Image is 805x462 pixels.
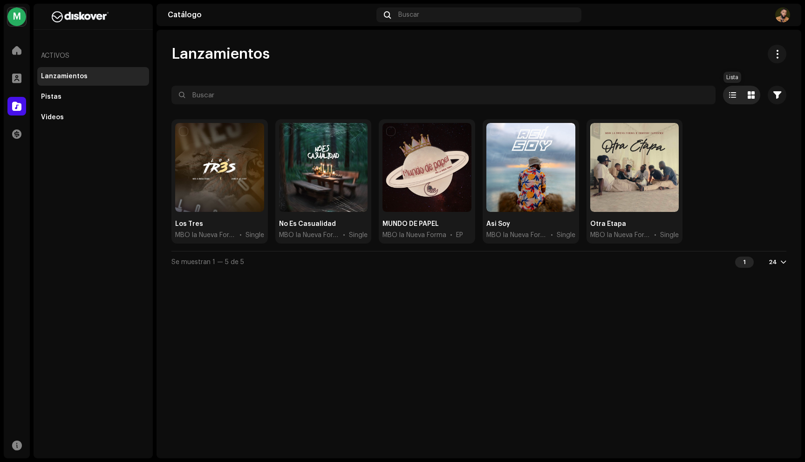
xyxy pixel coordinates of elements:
[735,257,754,268] div: 1
[343,231,345,240] span: •
[486,231,547,240] span: MBO la Nueva Forma
[486,219,510,229] div: Asi Soy
[590,231,651,240] span: MBO la Nueva Forma
[171,45,270,63] span: Lanzamientos
[37,88,149,106] re-m-nav-item: Pistas
[279,219,336,229] div: No Es Casualidad
[171,86,716,104] input: Buscar
[456,231,463,240] div: EP
[382,231,446,240] span: MBO la Nueva Forma
[246,231,264,240] div: Single
[7,7,26,26] div: M
[37,67,149,86] re-m-nav-item: Lanzamientos
[382,219,439,229] div: MUNDO DE PAPEL
[557,231,575,240] div: Single
[168,11,373,19] div: Catálogo
[279,231,340,240] span: MBO la Nueva Forma
[171,259,244,265] span: Se muestran 1 — 5 de 5
[551,231,553,240] span: •
[41,114,64,121] div: Videos
[37,108,149,127] re-m-nav-item: Videos
[450,231,452,240] span: •
[660,231,679,240] div: Single
[175,231,236,240] span: MBO la Nueva Forma
[37,45,149,67] re-a-nav-header: Activos
[175,219,203,229] div: Los Tres
[349,231,368,240] div: Single
[41,93,61,101] div: Pistas
[41,73,88,80] div: Lanzamientos
[654,231,656,240] span: •
[769,258,777,266] div: 24
[239,231,242,240] span: •
[398,11,419,19] span: Buscar
[775,7,790,22] img: 96cdc585-7310-4c34-af6c-9340d0f2b243
[590,219,626,229] div: Otra Etapa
